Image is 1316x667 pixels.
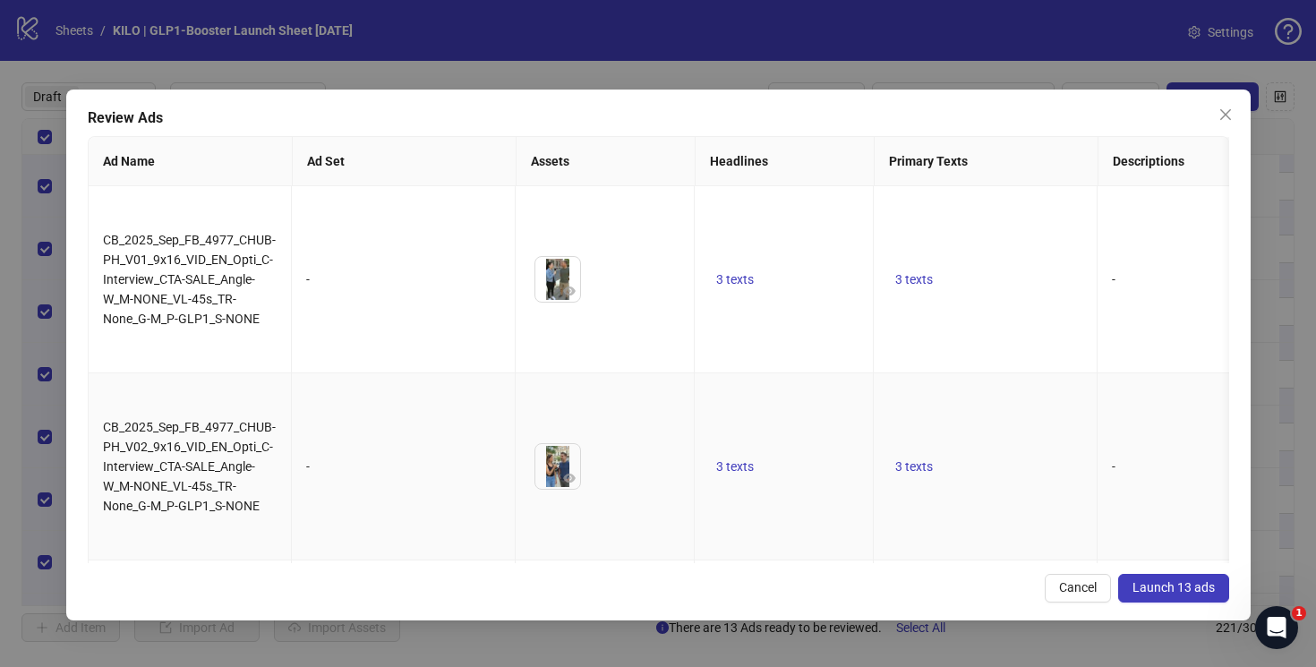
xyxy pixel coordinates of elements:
span: - [1112,459,1115,474]
th: Headlines [696,137,875,186]
button: Preview [559,467,580,489]
button: 3 texts [709,456,761,477]
span: CB_2025_Sep_FB_4977_CHUB-PH_V02_9x16_VID_EN_Opti_C-Interview_CTA-SALE_Angle-W_M-NONE_VL-45s_TR-No... [103,420,276,513]
span: 1 [1292,606,1306,620]
th: Assets [517,137,696,186]
span: 3 texts [716,272,754,286]
div: - [306,457,500,476]
span: eye [563,472,576,484]
th: Primary Texts [875,137,1098,186]
div: - [306,269,500,289]
th: Ad Set [293,137,517,186]
span: Cancel [1059,580,1097,594]
span: - [1112,272,1115,286]
img: Asset 1 [535,444,580,489]
span: 3 texts [895,459,933,474]
button: 3 texts [709,269,761,290]
button: 3 texts [888,269,940,290]
span: eye [563,285,576,297]
span: Launch 13 ads [1132,580,1215,594]
th: Ad Name [89,137,293,186]
button: 3 texts [888,456,940,477]
button: Preview [559,280,580,302]
span: 3 texts [895,272,933,286]
span: CB_2025_Sep_FB_4977_CHUB-PH_V01_9x16_VID_EN_Opti_C-Interview_CTA-SALE_Angle-W_M-NONE_VL-45s_TR-No... [103,233,276,326]
button: Launch 13 ads [1118,574,1229,603]
iframe: Intercom live chat [1255,606,1298,649]
button: Cancel [1045,574,1111,603]
button: Close [1211,100,1240,129]
span: close [1218,107,1233,122]
img: Asset 1 [535,257,580,302]
span: 3 texts [716,459,754,474]
div: Review Ads [88,107,1229,129]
